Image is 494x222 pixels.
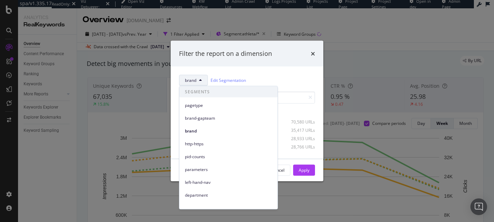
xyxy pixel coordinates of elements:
[185,166,272,172] span: parameters
[185,192,272,198] span: department
[281,127,315,133] div: 35,417 URLs
[185,128,272,134] span: brand
[185,179,272,185] span: left-hand-nav
[311,49,315,58] div: times
[185,102,272,108] span: pagetype
[299,167,309,173] div: Apply
[470,198,487,215] div: Open Intercom Messenger
[185,153,272,160] span: pid-counts
[211,77,246,84] a: Edit Segmentation
[281,144,315,150] div: 28,766 URLs
[179,75,208,86] button: brand
[185,77,196,83] span: brand
[293,164,315,176] button: Apply
[281,136,315,142] div: 28,933 URLs
[281,119,315,125] div: 70,580 URLs
[271,167,284,173] div: Cancel
[185,205,272,211] span: feature-shop
[185,140,272,147] span: http-https
[171,41,323,181] div: modal
[265,164,290,176] button: Cancel
[179,86,278,97] span: SEGMENTS
[179,49,272,58] div: Filter the report on a dimension
[185,115,272,121] span: brand-gapteam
